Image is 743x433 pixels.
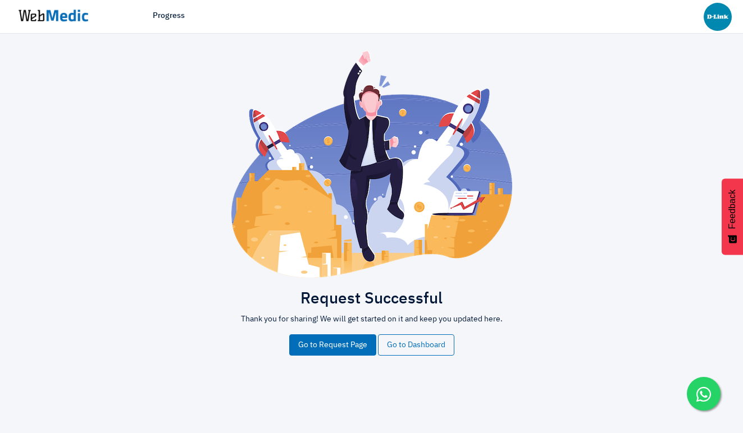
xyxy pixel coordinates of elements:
a: Go to Dashboard [378,334,454,356]
h2: Request Successful [52,289,692,309]
button: Feedback - Show survey [722,178,743,255]
span: Feedback [727,190,737,229]
a: Go to Request Page [289,334,376,356]
a: Progress [153,10,185,22]
img: success.png [231,50,512,278]
p: Thank you for sharing! We will get started on it and keep you updated here. [52,314,692,325]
